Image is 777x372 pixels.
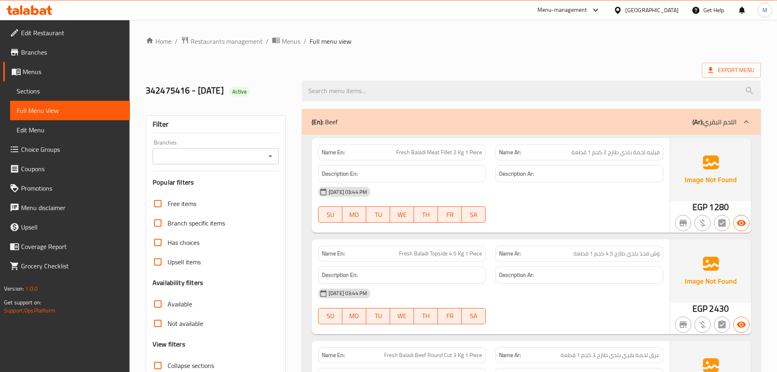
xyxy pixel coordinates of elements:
[146,36,172,46] a: Home
[708,65,754,75] span: Export Menu
[414,206,438,223] button: TH
[393,310,411,322] span: WE
[325,289,370,297] span: [DATE] 03:44 PM
[304,36,306,46] li: /
[417,209,435,221] span: TH
[714,317,730,333] button: Not has choices
[310,36,351,46] span: Full menu view
[322,209,339,221] span: SU
[499,148,521,157] strong: Name Ar:
[702,63,761,78] span: Export Menu
[282,36,300,46] span: Menus
[499,169,534,179] strong: Description Ar:
[265,151,276,162] button: Open
[675,215,691,231] button: Not branch specific item
[21,47,123,57] span: Branches
[733,215,749,231] button: Available
[168,218,225,228] span: Branch specific items
[571,148,660,157] span: فيليه لحمة بلدي طازج 2 كجم 1 قطعة
[692,199,707,215] span: EGP
[369,310,387,322] span: TU
[3,198,130,217] a: Menu disclaimer
[23,67,123,77] span: Menus
[21,28,123,38] span: Edit Restaurant
[3,62,130,81] a: Menus
[318,206,342,223] button: SU
[312,117,338,127] p: Beef
[462,308,486,324] button: SA
[17,106,123,115] span: Full Menu View
[10,120,130,140] a: Edit Menu
[3,140,130,159] a: Choice Groups
[312,116,323,128] b: (En):
[322,270,358,280] strong: Description En:
[694,215,711,231] button: Purchased item
[3,217,130,237] a: Upsell
[3,23,130,43] a: Edit Restaurant
[390,206,414,223] button: WE
[25,283,38,294] span: 1.0.0
[573,249,660,258] span: وش فخذ بلدي طازج 4.5 كجم 1 قطعة
[441,209,459,221] span: FR
[3,43,130,62] a: Branches
[465,310,482,322] span: SA
[625,6,679,15] div: [GEOGRAPHIC_DATA]
[670,239,751,302] img: Ae5nvW7+0k+MAAAAAElFTkSuQmCC
[21,242,123,251] span: Coverage Report
[414,308,438,324] button: TH
[342,206,366,223] button: MO
[462,206,486,223] button: SA
[17,125,123,135] span: Edit Menu
[10,81,130,101] a: Sections
[302,109,761,135] div: (En): Beef(Ar):اللحم البقري
[21,222,123,232] span: Upsell
[692,116,703,128] b: (Ar):
[709,301,729,317] span: 2430
[318,308,342,324] button: SU
[762,6,767,15] span: M
[366,206,390,223] button: TU
[342,308,366,324] button: MO
[272,36,300,47] a: Menus
[146,36,761,47] nav: breadcrumb
[537,5,587,15] div: Menu-management
[692,301,707,317] span: EGP
[366,308,390,324] button: TU
[499,249,521,258] strong: Name Ar:
[675,317,691,333] button: Not branch specific item
[266,36,269,46] li: /
[302,81,761,101] input: search
[346,209,363,221] span: MO
[694,317,711,333] button: Purchased item
[441,310,459,322] span: FR
[438,206,462,223] button: FR
[168,238,200,247] span: Has choices
[21,164,123,174] span: Coupons
[21,261,123,271] span: Grocery Checklist
[181,36,263,47] a: Restaurants management
[4,297,41,308] span: Get support on:
[396,148,482,157] span: Fresh Baladi Meat Fillet 2 Kg 1 Piece
[465,209,482,221] span: SA
[168,319,203,328] span: Not available
[438,308,462,324] button: FR
[393,209,411,221] span: WE
[399,249,482,258] span: Fresh Baladi Topside 4.5 Kg 1 Piece
[168,199,196,208] span: Free items
[733,317,749,333] button: Available
[175,36,178,46] li: /
[390,308,414,324] button: WE
[369,209,387,221] span: TU
[10,101,130,120] a: Full Menu View
[153,116,279,133] div: Filter
[21,203,123,213] span: Menu disclaimer
[499,351,521,359] strong: Name Ar:
[322,351,345,359] strong: Name En:
[692,117,737,127] p: اللحم البقري
[229,87,250,96] div: Active
[3,159,130,179] a: Coupons
[153,178,279,187] h3: Popular filters
[168,361,214,370] span: Collapse sections
[3,179,130,198] a: Promotions
[417,310,435,322] span: TH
